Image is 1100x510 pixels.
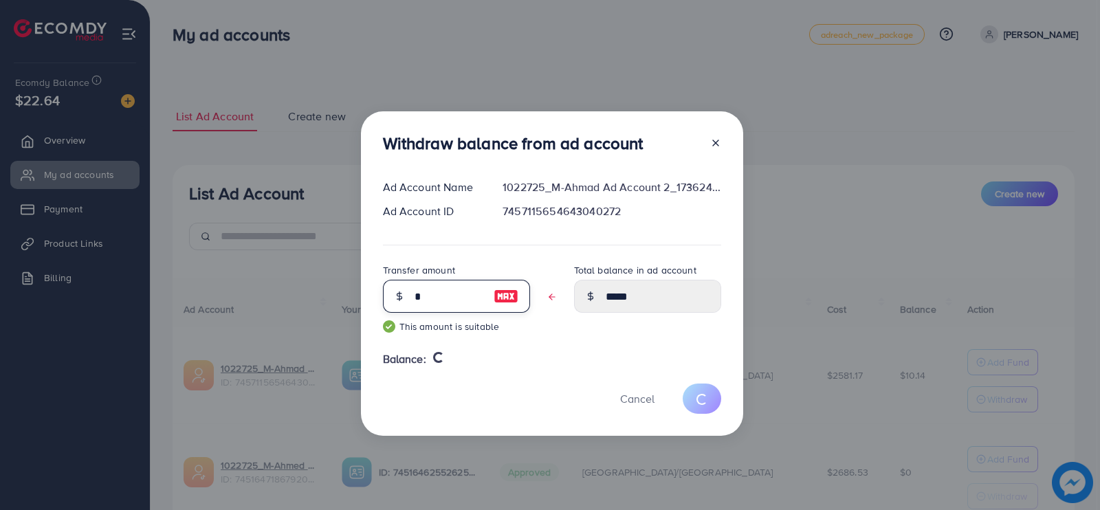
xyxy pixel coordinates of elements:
label: Total balance in ad account [574,263,696,277]
span: Cancel [620,391,654,406]
small: This amount is suitable [383,320,530,333]
div: 7457115654643040272 [492,203,731,219]
button: Cancel [603,384,672,413]
div: Ad Account Name [372,179,492,195]
label: Transfer amount [383,263,455,277]
span: Balance: [383,351,426,367]
h3: Withdraw balance from ad account [383,133,643,153]
div: Ad Account ID [372,203,492,219]
img: guide [383,320,395,333]
img: image [494,288,518,304]
div: 1022725_M-Ahmad Ad Account 2_1736245040763 [492,179,731,195]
